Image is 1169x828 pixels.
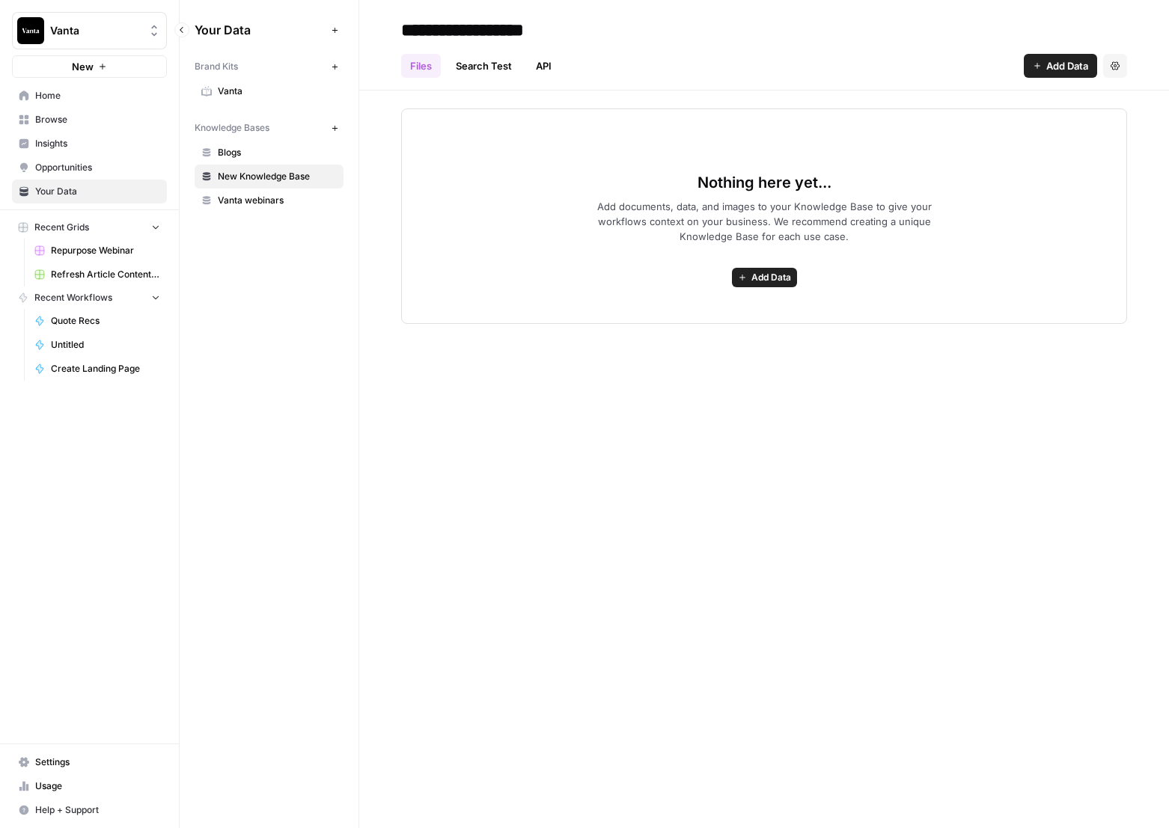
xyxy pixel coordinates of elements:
span: New [72,59,94,74]
button: Add Data [1024,54,1097,78]
button: New [12,55,167,78]
a: Settings [12,750,167,774]
button: Recent Grids [12,216,167,239]
span: New Knowledge Base [218,170,337,183]
span: Recent Workflows [34,291,112,304]
span: Add Data [1046,58,1088,73]
a: Repurpose Webinar [28,239,167,263]
span: Add documents, data, and images to your Knowledge Base to give your workflows context on your bus... [573,199,956,244]
button: Recent Workflows [12,286,167,309]
span: Home [35,89,160,102]
a: Vanta [195,79,344,103]
span: Brand Kits [195,60,238,73]
span: Vanta [218,85,337,98]
a: Vanta webinars [195,188,344,212]
span: Blogs [218,146,337,159]
a: Blogs [195,141,344,165]
span: Create Landing Page [51,362,160,375]
a: Refresh Article Content (+ Webinar Quotes) [28,263,167,286]
a: Home [12,84,167,108]
span: Refresh Article Content (+ Webinar Quotes) [51,268,160,281]
span: Knowledge Bases [195,121,269,135]
a: Files [401,54,441,78]
span: Quote Recs [51,314,160,328]
span: Opportunities [35,161,160,174]
span: Untitled [51,338,160,352]
a: Untitled [28,333,167,357]
span: Vanta webinars [218,194,337,207]
span: Help + Support [35,803,160,817]
button: Help + Support [12,798,167,822]
span: Usage [35,779,160,793]
span: Add Data [751,271,791,284]
a: API [527,54,561,78]
button: Workspace: Vanta [12,12,167,49]
img: Vanta Logo [17,17,44,44]
a: Create Landing Page [28,357,167,381]
a: New Knowledge Base [195,165,344,188]
a: Search Test [447,54,521,78]
a: Your Data [12,180,167,203]
a: Quote Recs [28,309,167,333]
span: Your Data [195,21,326,39]
span: Vanta [50,23,141,38]
button: Add Data [732,268,797,287]
span: Insights [35,137,160,150]
span: Repurpose Webinar [51,244,160,257]
a: Browse [12,108,167,132]
a: Insights [12,132,167,156]
span: Recent Grids [34,221,89,234]
span: Your Data [35,185,160,198]
a: Usage [12,774,167,798]
a: Opportunities [12,156,167,180]
span: Settings [35,755,160,769]
span: Browse [35,113,160,126]
span: Nothing here yet... [698,172,831,193]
